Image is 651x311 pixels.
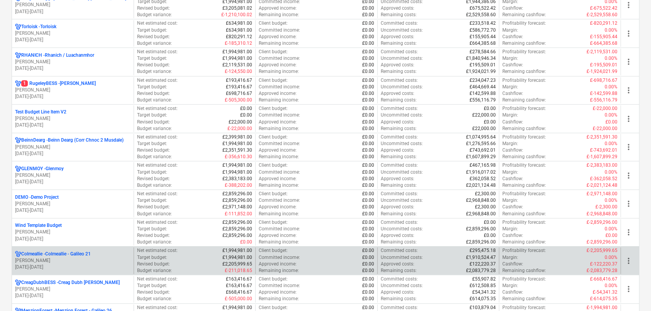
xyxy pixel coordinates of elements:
[15,194,131,214] div: DEMO -Demo Project[PERSON_NAME][DATE]-[DATE]
[259,27,300,34] p: Committed income :
[381,154,417,160] p: Remaining costs :
[222,191,252,197] p: £2,859,296.00
[502,12,546,18] p: Remaining cashflow :
[21,251,91,257] p: Colmeallie - Colmeallie - Galileo 21
[137,112,167,118] p: Target budget :
[624,29,633,38] span: more_vert
[222,134,252,140] p: £2,399,981.00
[15,8,131,15] p: [DATE] - [DATE]
[362,84,374,90] p: £0.00
[587,134,617,140] p: £-2,351,591.30
[137,5,170,12] p: Revised budget :
[259,162,288,169] p: Client budget :
[362,55,374,62] p: £0.00
[259,12,299,18] p: Remaining income :
[587,191,617,197] p: £-2,971,148.00
[259,40,299,47] p: Remaining income :
[240,105,252,112] p: £0.00
[624,228,633,237] span: more_vert
[229,119,252,125] p: £22,000.00
[381,27,423,34] p: Uncommitted costs :
[21,52,94,59] p: RHANICH - Rhanich / Luachanmhor
[362,68,374,75] p: £0.00
[222,62,252,68] p: £2,119,531.00
[259,197,300,204] p: Committed income :
[381,12,417,18] p: Remaining costs :
[21,137,124,144] p: BeinnDearg - Beinn Dearg (Corr Chnoc 2 Musdale)
[15,279,21,286] div: Project has multi currencies enabled
[624,171,633,180] span: more_vert
[470,147,496,154] p: £743,692.01
[259,154,299,160] p: Remaining income :
[137,97,172,103] p: Budget variance :
[259,34,297,40] p: Approved income :
[466,197,496,204] p: £2,968,848.00
[225,154,252,160] p: £-356,610.30
[259,55,300,62] p: Committed income :
[15,144,131,150] p: [PERSON_NAME]
[222,204,252,210] p: £2,971,148.00
[381,90,414,97] p: Approved costs :
[605,140,617,147] p: 0.00%
[362,40,374,47] p: £0.00
[624,199,633,208] span: more_vert
[15,286,131,292] p: [PERSON_NAME]
[15,30,131,37] p: [PERSON_NAME]
[21,24,56,30] p: Torloisk - Torloisk
[137,49,178,55] p: Net estimated cost :
[470,162,496,169] p: £467,165.98
[381,84,423,90] p: Uncommitted costs :
[15,150,131,157] p: [DATE] - [DATE]
[137,119,170,125] p: Revised budget :
[21,80,28,86] span: 1
[502,112,518,118] p: Margin :
[470,27,496,34] p: £586,772.70
[225,68,252,75] p: £-124,550.00
[590,90,617,97] p: £-142,599.88
[137,169,167,176] p: Target budget :
[605,169,617,176] p: 0.00%
[381,34,414,40] p: Approved costs :
[15,292,131,299] p: [DATE] - [DATE]
[362,49,374,55] p: £0.00
[15,137,131,157] div: BeinnDearg -Beinn Dearg (Corr Chnoc 2 Musdale)[PERSON_NAME][DATE]-[DATE]
[502,55,518,62] p: Margin :
[15,251,131,270] div: Colmeallie -Colmeallie - Galileo 21[PERSON_NAME][DATE]-[DATE]
[466,140,496,147] p: £1,276,595.66
[15,179,131,185] p: [DATE] - [DATE]
[362,134,374,140] p: £0.00
[362,140,374,147] p: £0.00
[502,191,546,197] p: Profitability forecast :
[502,34,523,40] p: Cashflow :
[381,162,418,169] p: Committed costs :
[15,93,131,100] p: [DATE] - [DATE]
[381,176,414,182] p: Approved costs :
[587,68,617,75] p: £-1,924,021.99
[502,147,523,154] p: Cashflow :
[502,176,523,182] p: Cashflow :
[225,40,252,47] p: £-185,310.12
[590,147,617,154] p: £-743,692.01
[362,125,374,132] p: £0.00
[21,166,64,172] p: GLENMOY - Glenmoy
[590,77,617,84] p: £-698,716.67
[381,68,417,75] p: Remaining costs :
[502,62,523,68] p: Cashflow :
[15,65,131,72] p: [DATE] - [DATE]
[15,222,62,229] p: Wind Template Budget
[502,105,546,112] p: Profitability forecast :
[15,37,131,43] p: [DATE] - [DATE]
[259,77,288,84] p: Client budget :
[475,191,496,197] p: £2,300.00
[502,84,518,90] p: Margin :
[502,90,523,97] p: Cashflow :
[259,5,297,12] p: Approved income :
[137,62,170,68] p: Revised budget :
[222,197,252,204] p: £2,859,296.00
[466,55,496,62] p: £1,840,946.34
[381,105,418,112] p: Committed costs :
[470,40,496,47] p: £664,385.68
[624,114,633,123] span: more_vert
[362,12,374,18] p: £0.00
[259,20,288,27] p: Client budget :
